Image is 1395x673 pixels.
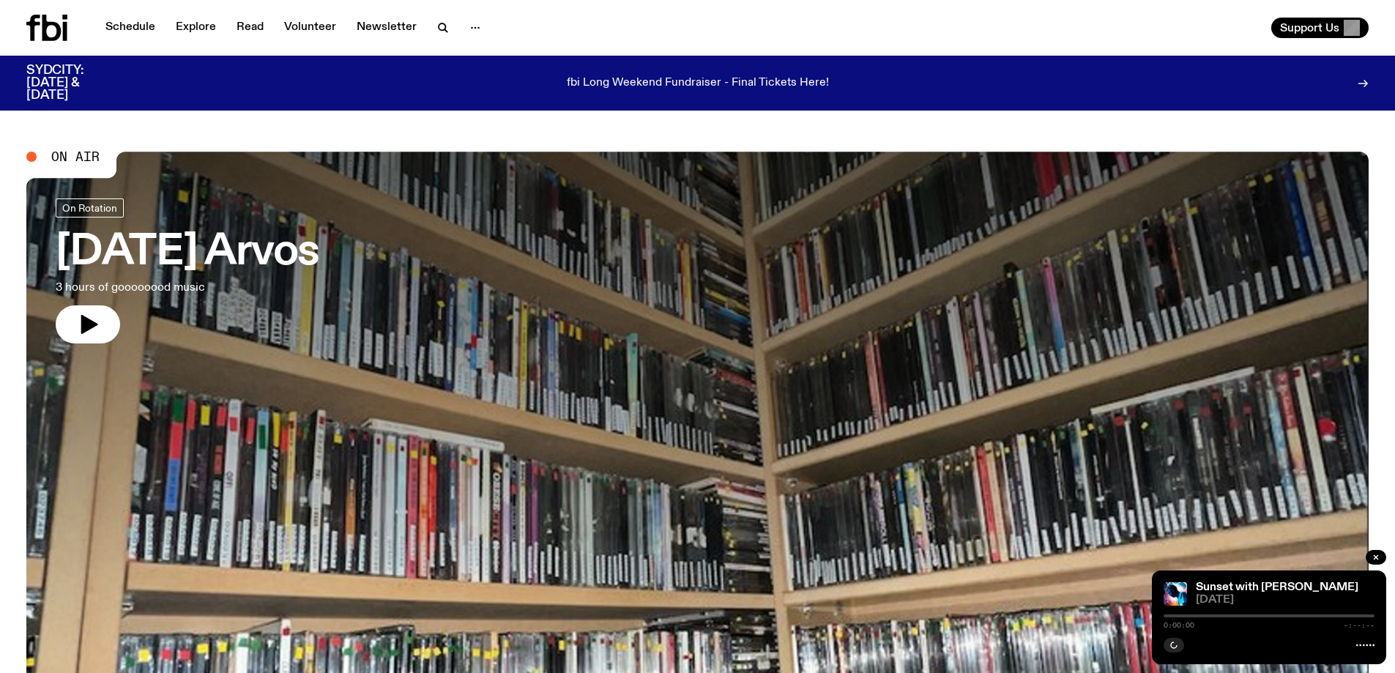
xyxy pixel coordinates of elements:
[51,150,100,163] span: On Air
[167,18,225,38] a: Explore
[275,18,345,38] a: Volunteer
[1164,582,1187,606] img: Simon Caldwell stands side on, looking downwards. He has headphones on. Behind him is a brightly ...
[1280,21,1339,34] span: Support Us
[1271,18,1369,38] button: Support Us
[62,203,117,214] span: On Rotation
[56,279,319,297] p: 3 hours of goooooood music
[567,77,829,90] p: fbi Long Weekend Fundraiser - Final Tickets Here!
[1344,622,1374,629] span: -:--:--
[1196,581,1358,593] a: Sunset with [PERSON_NAME]
[56,232,319,273] h3: [DATE] Arvos
[56,198,124,217] a: On Rotation
[1164,622,1194,629] span: 0:00:00
[228,18,272,38] a: Read
[97,18,164,38] a: Schedule
[348,18,425,38] a: Newsletter
[26,64,120,102] h3: SYDCITY: [DATE] & [DATE]
[56,198,319,343] a: [DATE] Arvos3 hours of goooooood music
[1196,595,1374,606] span: [DATE]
